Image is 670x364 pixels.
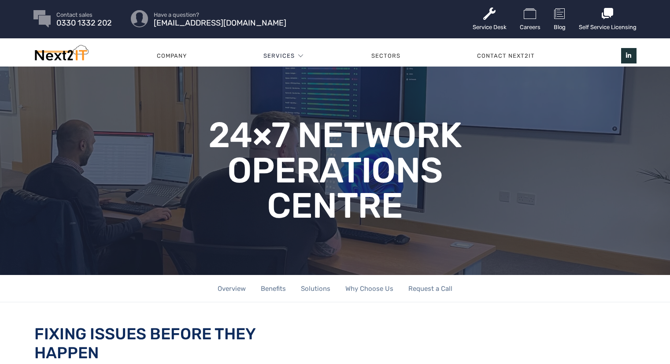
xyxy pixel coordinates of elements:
h1: 24×7 Network Operations Centre [184,118,485,223]
span: [EMAIL_ADDRESS][DOMAIN_NAME] [154,20,286,26]
a: Why Choose Us [345,275,393,303]
a: Company [118,43,225,69]
span: Have a question? [154,12,286,18]
a: Have a question? [EMAIL_ADDRESS][DOMAIN_NAME] [154,12,286,26]
a: Solutions [301,275,330,303]
a: Benefits [261,275,286,303]
a: Contact Next2IT [439,43,573,69]
a: Overview [218,275,246,303]
span: 0330 1332 202 [56,20,112,26]
img: Next2IT [33,45,89,65]
a: Contact sales 0330 1332 202 [56,12,112,26]
span: Contact sales [56,12,112,18]
a: Request a Call [408,275,452,303]
a: Services [263,43,295,69]
a: Sectors [333,43,439,69]
h2: FIXING ISSUES BEFORE THEY HAPPEN [34,324,322,362]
